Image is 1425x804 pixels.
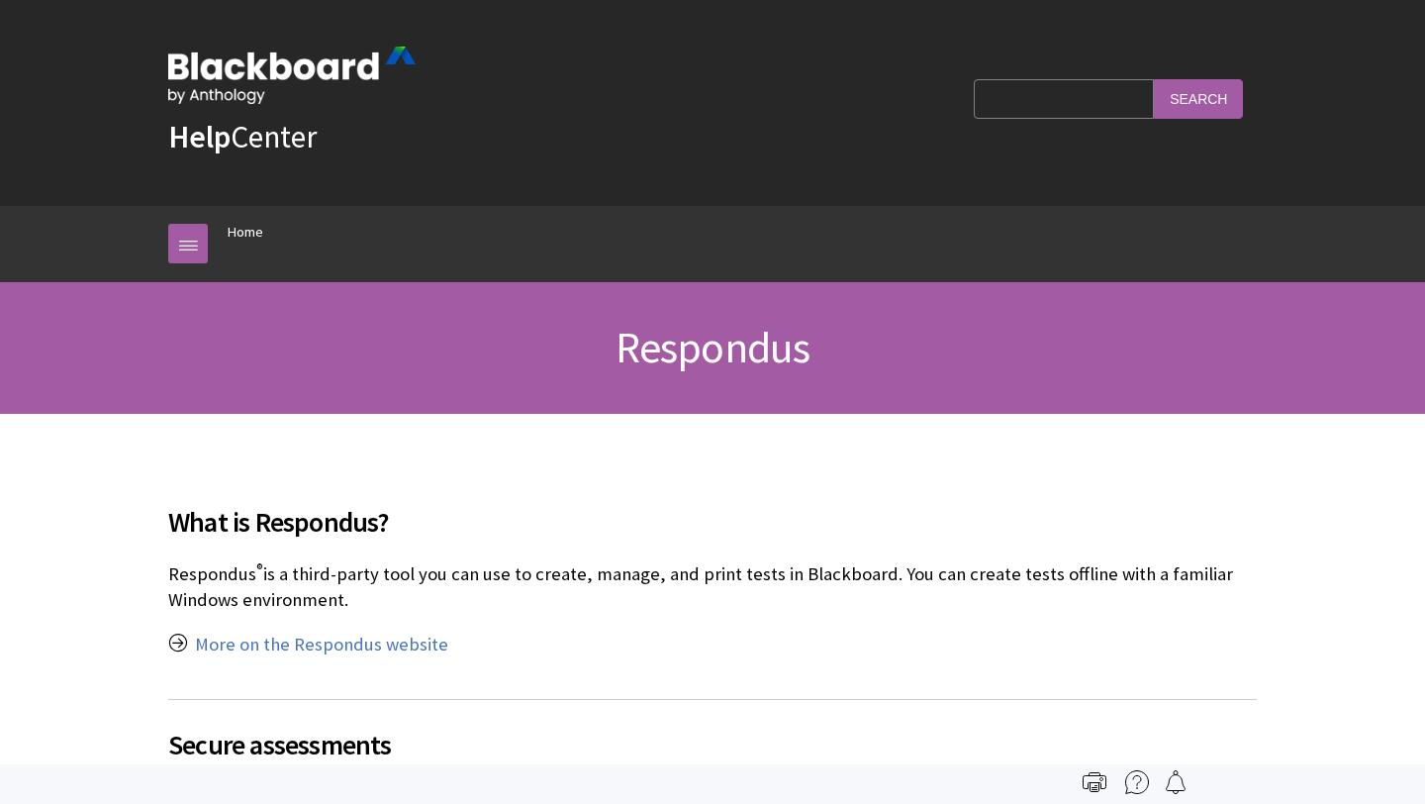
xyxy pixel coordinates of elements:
[168,699,1257,765] h2: Secure assessments
[256,559,263,577] sup: ®
[1125,770,1149,794] img: More help
[616,320,810,374] span: Respondus
[168,117,317,156] a: HelpCenter
[1083,770,1106,794] img: Print
[228,220,263,245] a: Home
[168,117,231,156] strong: Help
[195,633,448,656] a: More on the Respondus website
[168,561,1257,613] p: Respondus is a third-party tool you can use to create, manage, and print tests in Blackboard. You...
[1154,79,1243,118] input: Search
[168,47,416,104] img: Blackboard by Anthology
[1164,770,1187,794] img: Follow this page
[168,477,1257,543] h2: What is Respondus?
